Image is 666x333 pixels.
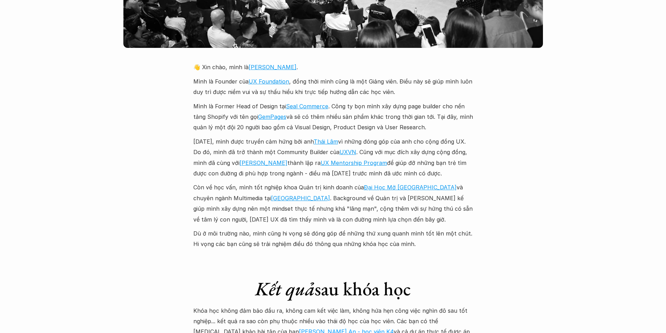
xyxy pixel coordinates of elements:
a: Seal Commerce [286,103,328,110]
a: Thái Lâm [314,138,338,145]
a: UXVN [339,149,356,155]
p: Dù ở môi trường nào, mình cũng hi vọng sẽ đóng góp để những thứ xung quanh mình tốt lên một chút.... [193,228,473,249]
a: Đại Học Mở [GEOGRAPHIC_DATA] [364,184,457,191]
p: [DATE], mình được truyền cảm hứng bởi anh vì những đóng góp của anh cho cộng đồng UX. Do đó, mình... [193,136,473,179]
p: Mình là Founder của , đồng thời mình cũng là một Giảng viên. Điều này sẽ giúp mình luôn duy trì đ... [193,76,473,97]
p: Còn về học vấn, mình tốt nghiệp khoa Quản trị kinh doanh của và chuyên ngành Multimedia tại . Bac... [193,182,473,225]
h1: sau khóa học [193,277,473,300]
a: [PERSON_NAME] [249,64,296,71]
em: Kết quả [255,276,315,301]
a: [GEOGRAPHIC_DATA] [271,195,330,202]
a: GemPages [258,113,286,120]
p: 👋 Xin chào, mình là . [193,62,473,72]
a: [PERSON_NAME] [239,159,287,166]
a: UX Mentorship Program [321,159,387,166]
p: Mình là Former Head of Design tại . Công ty bọn mình xây dựng page builder cho nền tảng Shopify v... [193,101,473,133]
a: UX Foundation [249,78,289,85]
